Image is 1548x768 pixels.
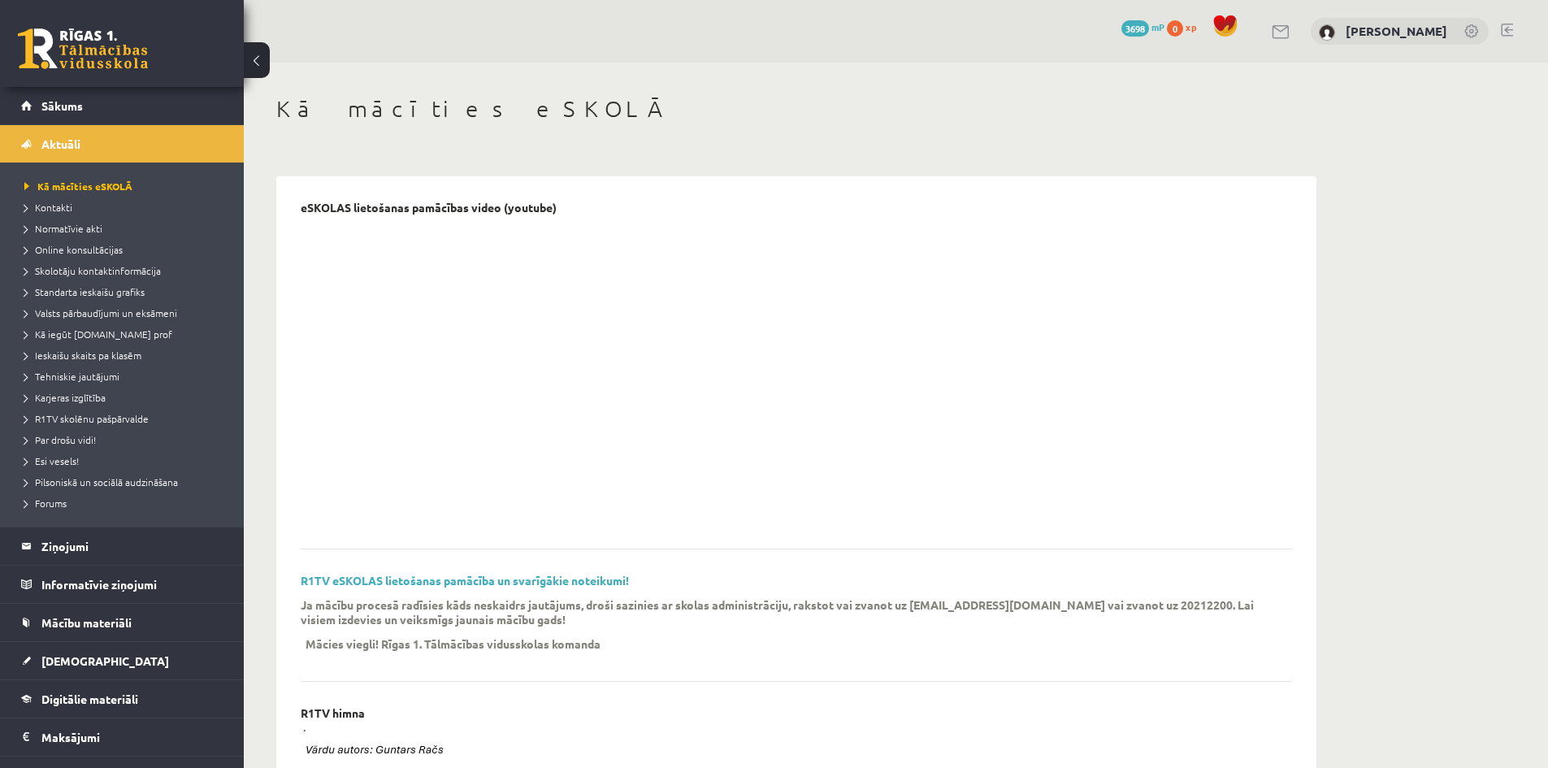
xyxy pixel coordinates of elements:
[301,597,1268,627] p: Ja mācību procesā radīsies kāds neskaidrs jautājums, droši sazinies ar skolas administrāciju, rak...
[24,221,228,236] a: Normatīvie akti
[1167,20,1204,33] a: 0 xp
[24,180,132,193] span: Kā mācīties eSKOLĀ
[21,527,223,565] a: Ziņojumi
[24,369,228,384] a: Tehniskie jautājumi
[301,573,629,588] a: R1TV eSKOLAS lietošanas pamācība un svarīgākie noteikumi!
[21,718,223,756] a: Maksājumi
[18,28,148,69] a: Rīgas 1. Tālmācības vidusskola
[301,201,557,215] p: eSKOLAS lietošanas pamācības video (youtube)
[276,95,1316,123] h1: Kā mācīties eSKOLĀ
[24,200,228,215] a: Kontakti
[24,179,228,193] a: Kā mācīties eSKOLĀ
[24,285,145,298] span: Standarta ieskaišu grafiks
[24,454,79,467] span: Esi vesels!
[24,264,161,277] span: Skolotāju kontaktinformācija
[24,327,228,341] a: Kā iegūt [DOMAIN_NAME] prof
[24,348,228,362] a: Ieskaišu skaits pa klasēm
[41,718,223,756] legend: Maksājumi
[306,636,379,651] p: Mācies viegli!
[24,391,106,404] span: Karjeras izglītība
[24,475,178,488] span: Pilsoniskā un sociālā audzināšana
[1346,23,1447,39] a: [PERSON_NAME]
[1167,20,1183,37] span: 0
[21,680,223,718] a: Digitālie materiāli
[24,201,72,214] span: Kontakti
[24,263,228,278] a: Skolotāju kontaktinformācija
[41,692,138,706] span: Digitālie materiāli
[41,98,83,113] span: Sākums
[1186,20,1196,33] span: xp
[24,328,172,341] span: Kā iegūt [DOMAIN_NAME] prof
[24,243,123,256] span: Online konsultācijas
[24,433,96,446] span: Par drošu vidi!
[301,706,365,720] p: R1TV himna
[24,370,119,383] span: Tehniskie jautājumi
[21,125,223,163] a: Aktuāli
[41,137,80,151] span: Aktuāli
[24,222,102,235] span: Normatīvie akti
[21,87,223,124] a: Sākums
[41,566,223,603] legend: Informatīvie ziņojumi
[41,653,169,668] span: [DEMOGRAPHIC_DATA]
[1121,20,1164,33] a: 3698 mP
[1151,20,1164,33] span: mP
[24,306,177,319] span: Valsts pārbaudījumi un eksāmeni
[24,412,149,425] span: R1TV skolēnu pašpārvalde
[381,636,601,651] p: Rīgas 1. Tālmācības vidusskolas komanda
[24,496,228,510] a: Forums
[24,306,228,320] a: Valsts pārbaudījumi un eksāmeni
[21,642,223,679] a: [DEMOGRAPHIC_DATA]
[24,390,228,405] a: Karjeras izglītība
[24,411,228,426] a: R1TV skolēnu pašpārvalde
[1121,20,1149,37] span: 3698
[24,497,67,510] span: Forums
[1319,24,1335,41] img: Rita Margarita Metuzāle
[41,615,132,630] span: Mācību materiāli
[24,475,228,489] a: Pilsoniskā un sociālā audzināšana
[21,604,223,641] a: Mācību materiāli
[21,566,223,603] a: Informatīvie ziņojumi
[24,284,228,299] a: Standarta ieskaišu grafiks
[24,242,228,257] a: Online konsultācijas
[24,453,228,468] a: Esi vesels!
[24,349,141,362] span: Ieskaišu skaits pa klasēm
[24,432,228,447] a: Par drošu vidi!
[41,527,223,565] legend: Ziņojumi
